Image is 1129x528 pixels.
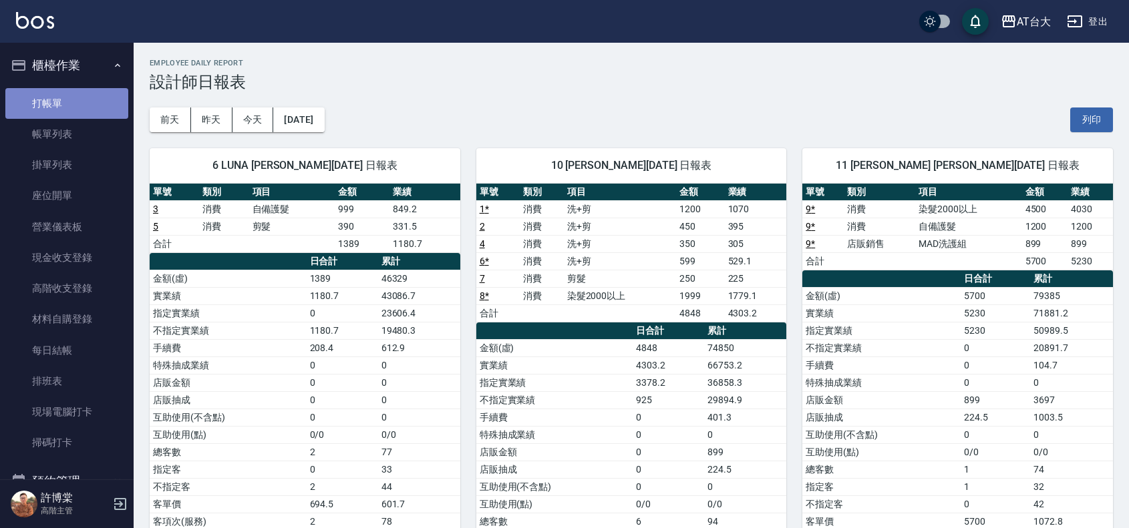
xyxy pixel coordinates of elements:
button: AT台大 [995,8,1056,35]
a: 營業儀表板 [5,212,128,242]
td: 849.2 [389,200,460,218]
table: a dense table [802,184,1113,270]
td: 0 [378,356,460,374]
td: 消費 [520,235,563,252]
button: 今天 [232,107,274,132]
td: 0/0 [704,495,786,513]
td: 0 [378,391,460,409]
td: 0 [307,374,378,391]
td: 4030 [1068,200,1113,218]
td: 3697 [1030,391,1113,409]
td: 店販銷售 [844,235,915,252]
td: 401.3 [704,409,786,426]
button: save [962,8,989,35]
td: 店販抽成 [476,461,633,478]
td: 合計 [476,304,520,322]
td: 不指定實業績 [476,391,633,409]
td: 104.7 [1030,356,1113,374]
td: 0 [378,409,460,426]
a: 掛單列表 [5,150,128,180]
td: 實業績 [802,304,960,322]
td: 手續費 [150,339,307,356]
td: 4848 [633,339,704,356]
th: 類別 [199,184,249,201]
td: 1070 [725,200,787,218]
td: 4303.2 [725,304,787,322]
td: 0 [961,339,1030,356]
td: 0 [633,478,704,495]
td: 899 [1022,235,1068,252]
td: 0 [961,374,1030,391]
td: 925 [633,391,704,409]
td: 0/0 [961,443,1030,461]
td: 自備護髮 [915,218,1021,235]
td: 0 [1030,426,1113,443]
td: 1389 [307,270,378,287]
td: 0 [307,304,378,322]
td: 剪髮 [564,270,677,287]
td: 42 [1030,495,1113,513]
td: 染髮2000以上 [564,287,677,304]
td: 實業績 [150,287,307,304]
th: 金額 [1022,184,1068,201]
div: AT台大 [1017,13,1051,30]
td: 2 [307,443,378,461]
td: 消費 [199,200,249,218]
td: 3378.2 [633,374,704,391]
td: 0 [633,426,704,443]
th: 類別 [520,184,563,201]
td: 350 [676,235,724,252]
button: [DATE] [273,107,324,132]
td: 不指定客 [802,495,960,513]
td: 店販金額 [802,391,960,409]
td: 互助使用(點) [476,495,633,513]
td: 66753.2 [704,356,786,374]
td: 305 [725,235,787,252]
td: 總客數 [802,461,960,478]
td: 特殊抽成業績 [802,374,960,391]
a: 掃碼打卡 [5,427,128,458]
td: 互助使用(不含點) [476,478,633,495]
td: 250 [676,270,724,287]
th: 累計 [378,253,460,270]
th: 單號 [802,184,844,201]
td: 特殊抽成業績 [476,426,633,443]
th: 日合計 [633,322,704,340]
td: 0/0 [307,426,378,443]
td: 洗+剪 [564,235,677,252]
td: 0 [961,426,1030,443]
td: 互助使用(不含點) [150,409,307,426]
td: 77 [378,443,460,461]
td: 指定實業績 [150,304,307,322]
td: 店販抽成 [802,409,960,426]
td: 225 [725,270,787,287]
td: 36858.3 [704,374,786,391]
a: 材料自購登錄 [5,304,128,334]
td: 0 [704,478,786,495]
td: 79385 [1030,287,1113,304]
a: 3 [153,204,158,214]
td: 互助使用(點) [150,426,307,443]
td: 1180.7 [389,235,460,252]
td: 74850 [704,339,786,356]
td: 1779.1 [725,287,787,304]
td: 消費 [844,200,915,218]
a: 2 [480,221,485,232]
td: 手續費 [802,356,960,374]
td: 1999 [676,287,724,304]
td: 44 [378,478,460,495]
th: 金額 [335,184,389,201]
a: 現金收支登錄 [5,242,128,273]
p: 高階主管 [41,505,109,517]
td: 指定客 [802,478,960,495]
button: 預約管理 [5,464,128,499]
th: 累計 [1030,270,1113,288]
td: 612.9 [378,339,460,356]
td: 特殊抽成業績 [150,356,307,374]
td: 0/0 [633,495,704,513]
td: 洗+剪 [564,218,677,235]
td: 合計 [802,252,844,270]
td: 32 [1030,478,1113,495]
td: 洗+剪 [564,200,677,218]
td: 店販金額 [150,374,307,391]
